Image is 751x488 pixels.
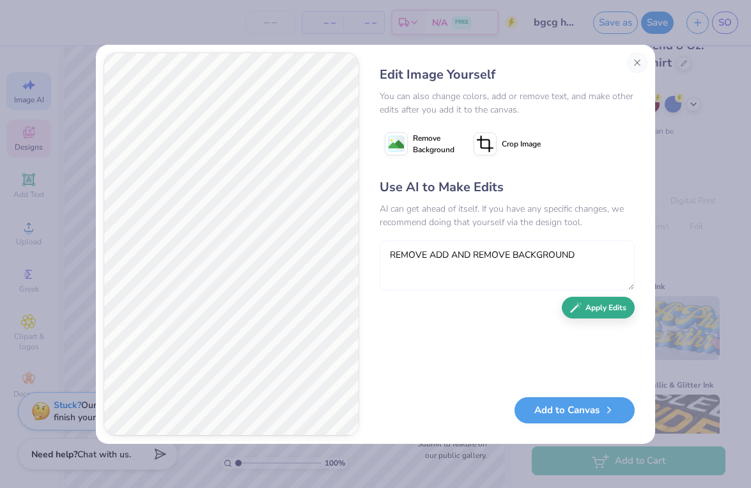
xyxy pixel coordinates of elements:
div: You can also change colors, add or remove text, and make other edits after you add it to the canvas. [380,90,635,116]
button: Crop Image [468,128,548,160]
div: Use AI to Make Edits [380,178,635,197]
button: Close [627,52,647,73]
button: Add to Canvas [515,397,635,423]
span: Remove Background [413,132,454,155]
button: Apply Edits [562,297,635,319]
span: Crop Image [502,138,541,150]
div: Edit Image Yourself [380,65,635,84]
textarea: REMOVE ADD AND REMOVE BACKGROUND [380,240,635,290]
div: AI can get ahead of itself. If you have any specific changes, we recommend doing that yourself vi... [380,202,635,229]
button: Remove Background [380,128,460,160]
